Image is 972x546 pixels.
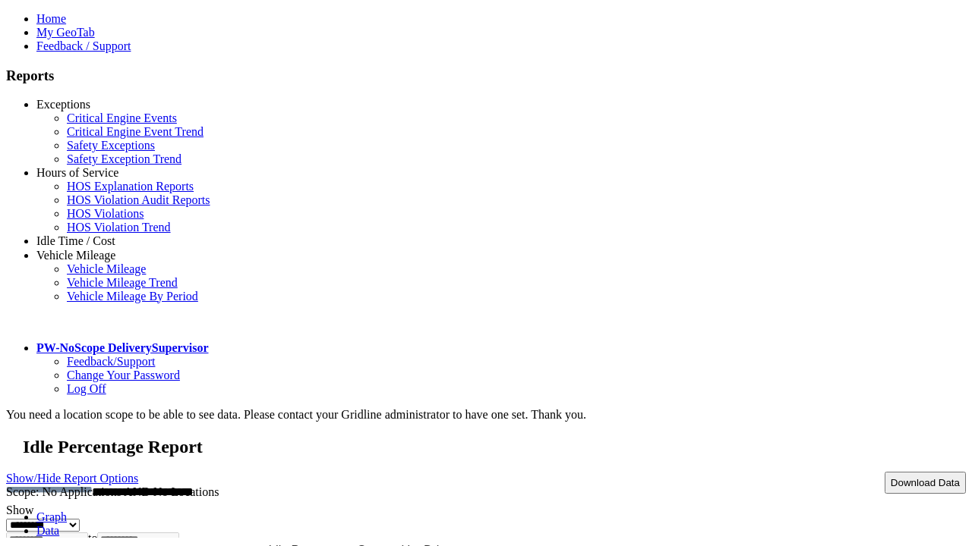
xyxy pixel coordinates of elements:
a: Home [36,12,66,25]
a: PW-NoScope DeliverySupervisor [36,341,208,354]
a: Change Your Password [67,369,180,381]
a: Feedback/Support [67,355,155,368]
a: Safety Exceptions [67,139,155,152]
button: Download Data [885,472,966,494]
span: Scope: No Applications AND No Locations [6,485,219,498]
a: Vehicle Mileage [67,262,146,275]
h2: Idle Percentage Report [23,437,966,457]
span: to [88,532,97,544]
a: Idle Time / Cost [36,234,115,247]
a: Safety Exception Trend [67,152,181,165]
a: HOS Violation Trend [67,221,171,234]
a: Hours of Service [36,166,118,179]
a: Feedback / Support [36,39,131,52]
a: Critical Engine Events [67,111,177,124]
a: Log Off [67,382,106,395]
a: Critical Engine Event Trend [67,125,204,138]
a: HOS Explanation Reports [67,180,194,193]
a: Vehicle Mileage Trend [67,276,178,289]
h3: Reports [6,67,966,84]
a: Graph [36,510,67,523]
a: Vehicle Mileage By Period [67,290,198,303]
a: HOS Violations [67,207,144,220]
a: Exceptions [36,98,90,111]
label: Show [6,504,33,516]
a: My GeoTab [36,26,95,39]
a: Show/Hide Report Options [6,468,138,488]
a: HOS Violation Audit Reports [67,193,210,206]
a: Data [36,524,59,537]
div: You need a location scope to be able to see data. Please contact your Gridline administrator to h... [6,408,966,422]
a: Vehicle Mileage [36,249,115,262]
